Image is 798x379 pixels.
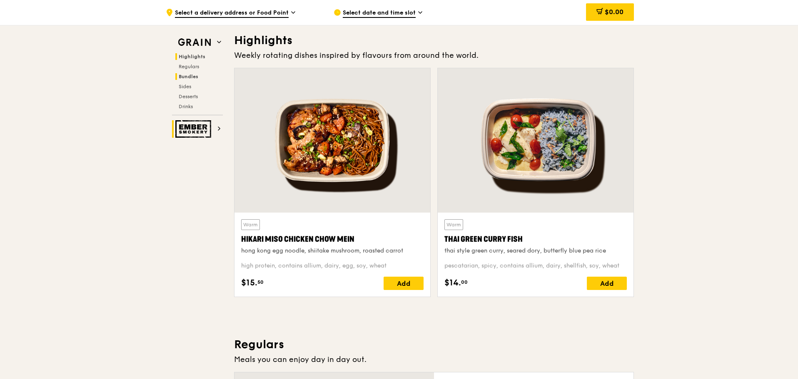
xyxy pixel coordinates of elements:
span: 00 [461,279,468,285]
div: pescatarian, spicy, contains allium, dairy, shellfish, soy, wheat [444,262,627,270]
span: Sides [179,84,191,89]
div: Warm [444,219,463,230]
img: Grain web logo [175,35,214,50]
span: $0.00 [605,8,623,16]
h3: Highlights [234,33,634,48]
div: Add [384,277,424,290]
span: Select a delivery address or Food Point [175,9,289,18]
div: Hikari Miso Chicken Chow Mein [241,233,424,245]
div: hong kong egg noodle, shiitake mushroom, roasted carrot [241,247,424,255]
div: high protein, contains allium, dairy, egg, soy, wheat [241,262,424,270]
span: 50 [257,279,264,285]
h3: Regulars [234,337,634,352]
span: Highlights [179,54,205,59]
span: Drinks [179,104,193,109]
span: Bundles [179,74,198,79]
div: Meals you can enjoy day in day out. [234,354,634,365]
div: Add [587,277,627,290]
div: Warm [241,219,260,230]
div: Weekly rotating dishes inspired by flavours from around the world. [234,50,634,61]
span: Desserts [179,94,198,99]
span: $15. [241,277,257,289]
div: Thai Green Curry Fish [444,233,627,245]
span: Select date and time slot [343,9,416,18]
div: thai style green curry, seared dory, butterfly blue pea rice [444,247,627,255]
img: Ember Smokery web logo [175,120,214,138]
span: $14. [444,277,461,289]
span: Regulars [179,64,199,69]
